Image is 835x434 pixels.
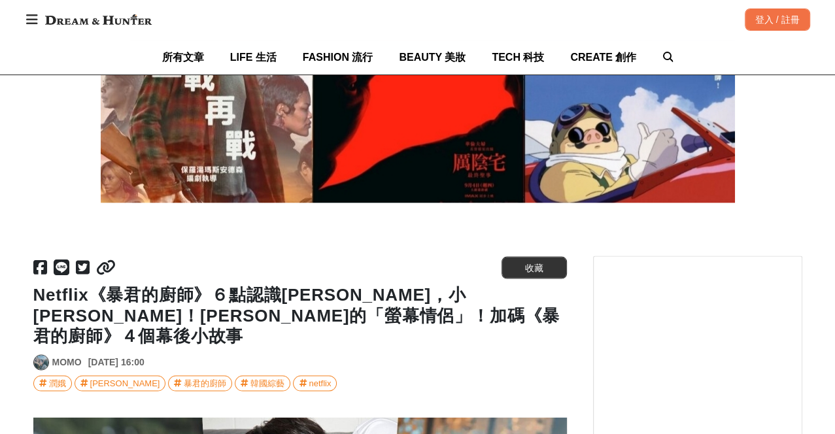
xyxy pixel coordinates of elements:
[75,376,166,392] a: [PERSON_NAME]
[570,40,636,75] a: CREATE 創作
[309,376,331,391] div: netflix
[101,40,735,203] img: 2025「9月上映電影推薦」：厲陰宅：最終聖事、紅豬、一戰再戰...快加入必看片單
[303,40,373,75] a: FASHION 流行
[90,376,160,391] div: [PERSON_NAME]
[33,285,567,346] h1: Netflix《暴君的廚師》６點認識[PERSON_NAME]，小[PERSON_NAME]！[PERSON_NAME]的「螢幕情侶」！加碼《暴君的廚師》４個幕後小故事
[293,376,337,392] a: netflix
[162,52,204,63] span: 所有文章
[492,40,544,75] a: TECH 科技
[303,52,373,63] span: FASHION 流行
[399,40,466,75] a: BEAUTY 美妝
[34,356,48,370] img: Avatar
[88,356,145,369] div: [DATE] 16:00
[184,376,226,391] div: 暴君的廚師
[230,40,277,75] a: LIFE 生活
[162,40,204,75] a: 所有文章
[250,376,284,391] div: 韓國綜藝
[745,8,810,31] div: 登入 / 註冊
[33,355,49,371] a: Avatar
[492,52,544,63] span: TECH 科技
[49,376,66,391] div: 潤娥
[52,356,82,369] a: MOMO
[33,376,72,392] a: 潤娥
[570,52,636,63] span: CREATE 創作
[235,376,290,392] a: 韓國綜藝
[399,52,466,63] span: BEAUTY 美妝
[168,376,232,392] a: 暴君的廚師
[39,8,158,31] img: Dream & Hunter
[502,257,567,279] button: 收藏
[230,52,277,63] span: LIFE 生活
